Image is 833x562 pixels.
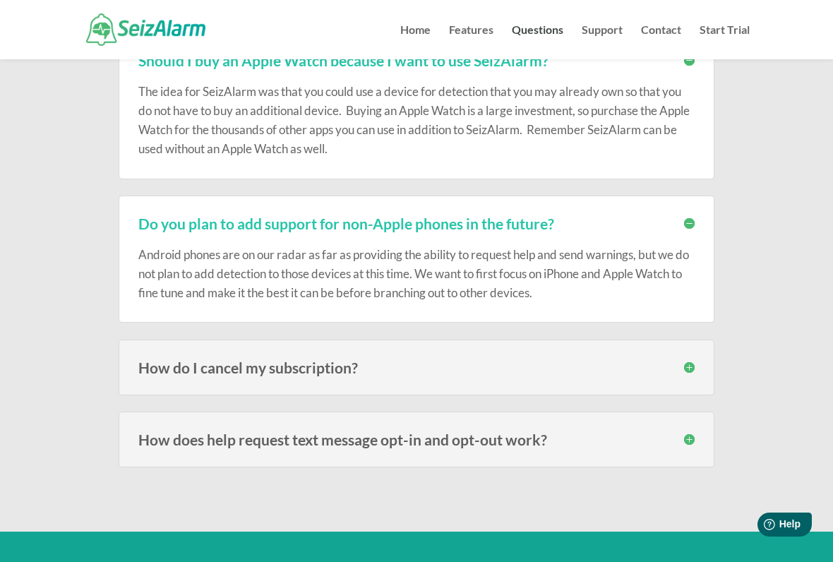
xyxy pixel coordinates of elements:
[138,53,695,68] h3: Should I buy an Apple Watch because I want to use SeizAlarm?
[700,25,750,59] a: Start Trial
[641,25,681,59] a: Contact
[512,25,563,59] a: Questions
[400,25,431,59] a: Home
[138,216,695,231] h3: Do you plan to add support for non-Apple phones in the future?
[138,360,695,375] h3: How do I cancel my subscription?
[138,68,695,159] div: The idea for SeizAlarm was that you could use a device for detection that you may already own so ...
[707,507,817,546] iframe: Help widget launcher
[138,432,695,447] h3: How does help request text message opt-in and opt-out work?
[582,25,623,59] a: Support
[449,25,493,59] a: Features
[138,231,695,303] div: Android phones are on our radar as far as providing the ability to request help and send warnings...
[86,13,205,45] img: SeizAlarm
